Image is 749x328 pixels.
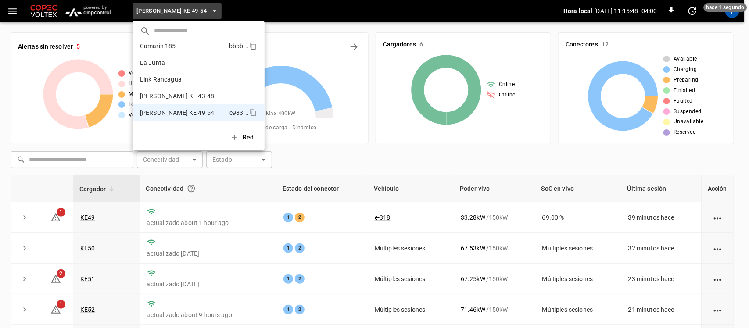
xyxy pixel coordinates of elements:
div: copy [248,107,258,118]
div: copy [248,41,258,51]
p: [PERSON_NAME] KE 49-54 [140,108,226,117]
p: Link Rancagua [140,75,227,84]
button: Red [225,128,261,146]
p: Camarin 185 [140,42,226,50]
p: [PERSON_NAME] KE 43-48 [140,92,226,100]
p: La Junta [140,58,227,67]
